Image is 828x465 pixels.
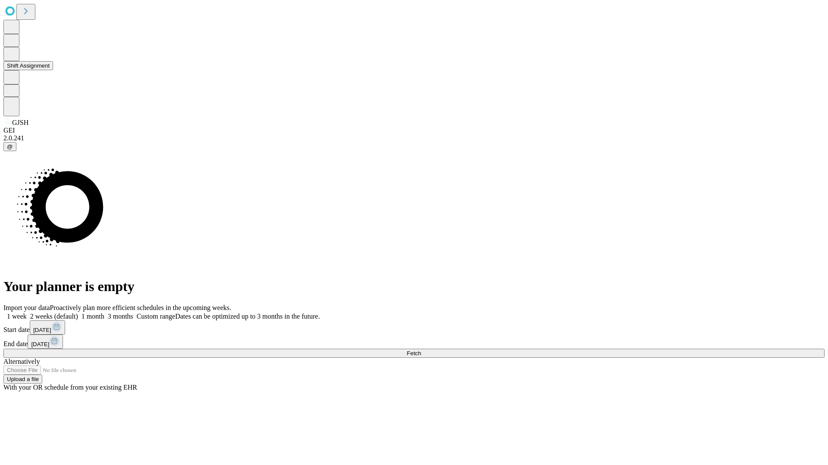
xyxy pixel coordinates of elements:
[3,320,825,335] div: Start date
[50,304,231,311] span: Proactively plan more efficient schedules in the upcoming weeks.
[3,375,42,384] button: Upload a file
[3,358,40,365] span: Alternatively
[3,134,825,142] div: 2.0.241
[3,127,825,134] div: GEI
[3,304,50,311] span: Import your data
[3,61,53,70] button: Shift Assignment
[30,313,78,320] span: 2 weeks (default)
[175,313,320,320] span: Dates can be optimized up to 3 months in the future.
[3,279,825,294] h1: Your planner is empty
[108,313,133,320] span: 3 months
[3,349,825,358] button: Fetch
[3,142,16,151] button: @
[33,327,51,333] span: [DATE]
[407,350,421,356] span: Fetch
[12,119,28,126] span: GJSH
[137,313,175,320] span: Custom range
[7,313,27,320] span: 1 week
[3,384,137,391] span: With your OR schedule from your existing EHR
[28,335,63,349] button: [DATE]
[30,320,65,335] button: [DATE]
[82,313,104,320] span: 1 month
[3,335,825,349] div: End date
[31,341,49,347] span: [DATE]
[7,143,13,150] span: @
